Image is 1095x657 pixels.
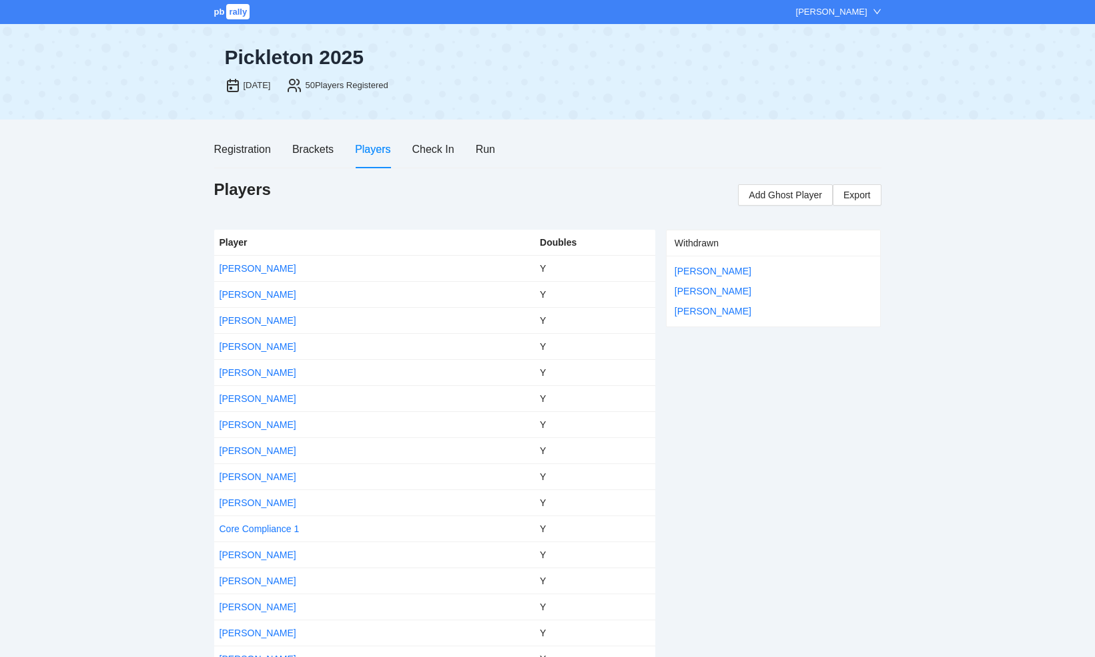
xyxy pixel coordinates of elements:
[534,515,655,541] td: Y
[534,594,655,620] td: Y
[749,188,822,202] span: Add Ghost Player
[843,185,870,205] span: Export
[412,141,454,158] div: Check In
[873,7,881,16] span: down
[675,266,751,276] a: [PERSON_NAME]
[220,263,296,274] a: [PERSON_NAME]
[534,463,655,489] td: Y
[214,7,225,17] span: pb
[220,419,296,430] a: [PERSON_NAME]
[305,79,388,92] div: 50 Players Registered
[534,255,655,281] td: Y
[534,489,655,515] td: Y
[244,79,271,92] div: [DATE]
[534,620,655,646] td: Y
[534,411,655,437] td: Y
[534,359,655,385] td: Y
[220,497,296,508] a: [PERSON_NAME]
[534,307,655,333] td: Y
[214,141,271,158] div: Registration
[534,333,655,359] td: Y
[214,179,271,200] h1: Players
[220,393,296,404] a: [PERSON_NAME]
[292,141,334,158] div: Brackets
[220,471,296,482] a: [PERSON_NAME]
[214,7,252,17] a: pbrally
[220,576,296,586] a: [PERSON_NAME]
[738,184,833,206] button: Add Ghost Player
[540,235,650,250] div: Doubles
[675,230,873,256] div: Withdrawn
[476,141,495,158] div: Run
[226,4,250,19] span: rally
[220,602,296,612] a: [PERSON_NAME]
[220,550,296,560] a: [PERSON_NAME]
[675,306,751,316] a: [PERSON_NAME]
[355,141,390,158] div: Players
[220,445,296,456] a: [PERSON_NAME]
[534,541,655,568] td: Y
[220,628,296,638] a: [PERSON_NAME]
[534,281,655,307] td: Y
[220,315,296,326] a: [PERSON_NAME]
[833,184,881,206] a: Export
[220,523,300,534] a: Core Compliance 1
[220,367,296,378] a: [PERSON_NAME]
[534,437,655,463] td: Y
[534,568,655,594] td: Y
[220,341,296,352] a: [PERSON_NAME]
[534,385,655,411] td: Y
[220,235,502,250] div: Player
[225,45,537,69] div: Pickleton 2025
[796,5,867,19] div: [PERSON_NAME]
[220,289,296,300] a: [PERSON_NAME]
[675,286,751,296] a: [PERSON_NAME]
